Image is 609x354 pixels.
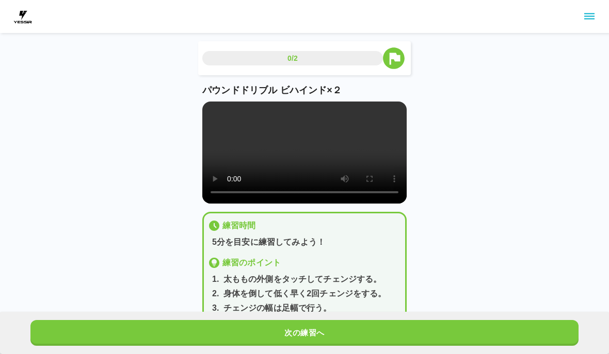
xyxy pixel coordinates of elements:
[212,302,219,314] p: 3 .
[12,6,33,27] img: dummy
[212,236,401,248] p: 5分を目安に練習してみよう！
[223,302,332,314] p: チェンジの幅は足幅で行う。
[222,220,256,232] p: 練習時間
[581,8,598,25] button: sidemenu
[30,320,579,346] button: 次の練習へ
[212,288,219,300] p: 2 .
[222,257,281,269] p: 練習のポイント
[212,273,219,285] p: 1 .
[223,273,382,285] p: 太ももの外側をタッチしてチェンジする。
[223,288,387,300] p: 身体を倒して低く早く2回チェンジをする。
[202,83,407,97] p: パウンドドリブル ビハインド×２
[287,53,298,63] p: 0/2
